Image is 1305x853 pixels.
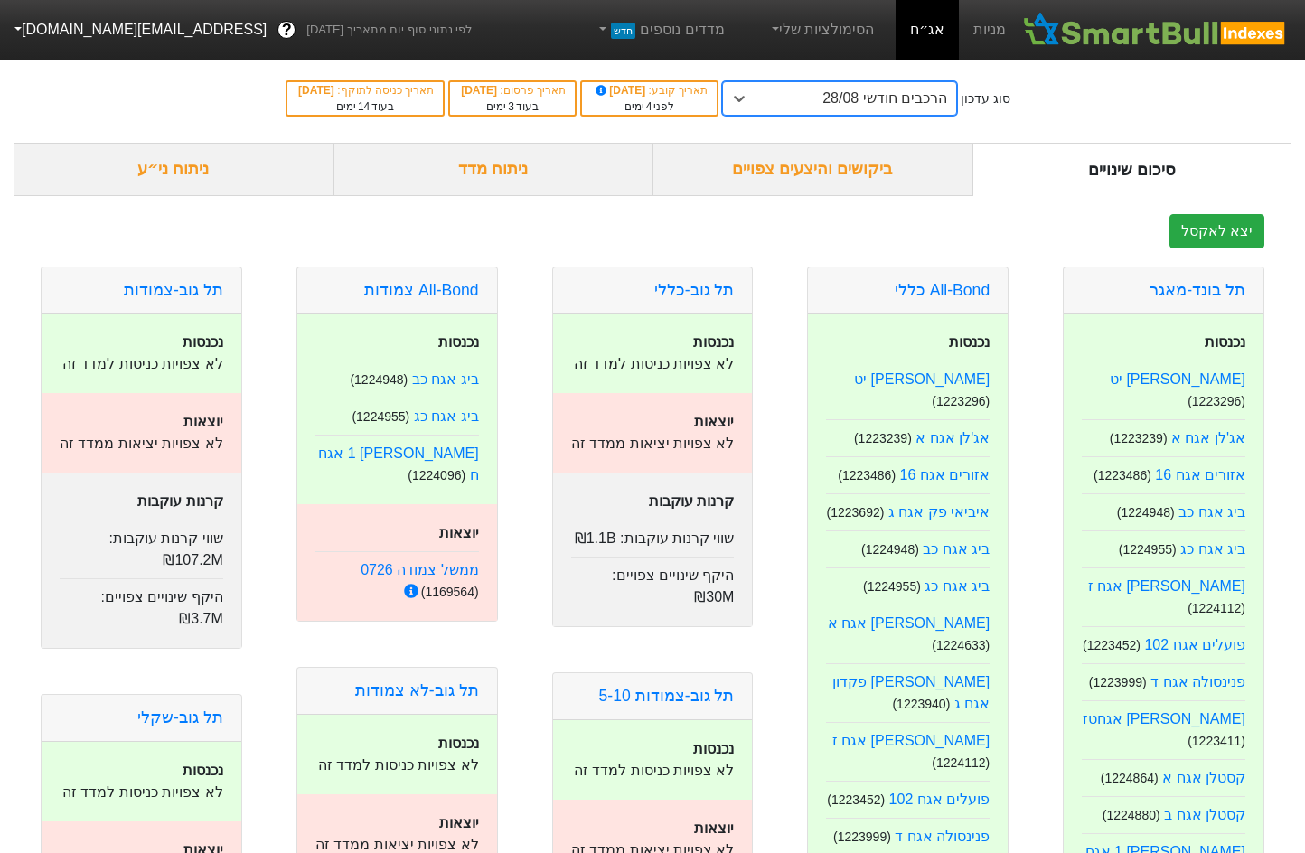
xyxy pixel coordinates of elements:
a: ביג אגח כג [925,578,990,594]
span: ₪107.2M [163,552,222,567]
a: אג'לן אגח א [915,430,990,445]
a: קסטלן אגח א [1162,770,1245,785]
div: ביקושים והיצעים צפויים [652,143,972,196]
div: ניתוח מדד [333,143,653,196]
p: לא צפויות יציאות ממדד זה [60,433,223,455]
a: אזורים אגח 16 [1155,467,1245,483]
a: תל גוב-צמודות [124,281,223,299]
strong: נכנסות [183,763,223,778]
span: ₪30M [694,589,734,605]
small: ( 1223486 ) [838,468,896,483]
a: All-Bond כללי [895,281,990,299]
small: ( 1223296 ) [1188,394,1245,408]
strong: נכנסות [949,334,990,350]
span: 4 [646,100,652,113]
small: ( 1223486 ) [1094,468,1151,483]
strong: קרנות עוקבות [649,493,734,509]
strong: יוצאות [694,820,734,836]
div: בעוד ימים [296,98,434,115]
div: תאריך קובע : [591,82,708,98]
a: [PERSON_NAME] פקדון אגח ג [832,674,990,711]
p: לא צפויות כניסות למדד זה [571,760,735,782]
small: ( 1223692 ) [827,505,885,520]
strong: נכנסות [693,334,734,350]
a: ביג אגח כג [414,408,479,424]
p: לא צפויות יציאות ממדד זה [571,433,735,455]
small: ( 1224864 ) [1101,771,1159,785]
p: לא צפויות כניסות למדד זה [60,353,223,375]
small: ( 1223452 ) [827,792,885,807]
strong: יוצאות [183,414,223,429]
span: [DATE] [461,84,500,97]
span: חדש [611,23,635,39]
a: [PERSON_NAME] אגחטז [1083,711,1245,726]
div: תאריך כניסה לתוקף : [296,82,434,98]
small: ( 1223296 ) [932,394,990,408]
span: לפי נתוני סוף יום מתאריך [DATE] [306,21,472,39]
a: תל גוב-כללי [654,281,735,299]
strong: יוצאות [439,525,479,540]
a: ביג אגח כב [1178,504,1245,520]
a: All-Bond צמודות [364,281,478,299]
a: ביג אגח כב [923,541,990,557]
small: ( 1224096 ) [408,468,465,483]
div: סוג עדכון [961,89,1010,108]
small: ( 1223239 ) [1110,431,1168,445]
span: ₪3.7M [179,611,223,626]
strong: נכנסות [438,334,479,350]
small: ( 1224955 ) [1119,542,1177,557]
small: ( 1224948 ) [1117,505,1175,520]
small: ( 1223411 ) [1188,734,1245,748]
a: מדדים נוספיםחדש [588,12,732,48]
a: [PERSON_NAME] יט [854,371,990,387]
a: הסימולציות שלי [761,12,882,48]
small: ( 1223999 ) [1089,675,1147,689]
a: [PERSON_NAME] אגח ז [832,733,990,748]
small: ( 1224955 ) [352,409,409,424]
strong: יוצאות [694,414,734,429]
div: היקף שינויים צפויים : [60,578,223,630]
div: הרכבים חודשי 28/08 [822,88,947,109]
div: סיכום שינויים [972,143,1292,196]
a: [PERSON_NAME] אגח ז [1088,578,1246,594]
strong: נכנסות [438,736,479,751]
a: תל בונד-מאגר [1150,281,1245,299]
strong: יוצאות [439,815,479,830]
button: יצא לאקסל [1169,214,1264,248]
div: בעוד ימים [459,98,566,115]
strong: נכנסות [1205,334,1245,350]
a: פועלים אגח 102 [889,792,990,807]
div: ניתוח ני״ע [14,143,333,196]
a: איביאי פק אגח ג [888,504,990,520]
small: ( 1223999 ) [833,830,891,844]
a: [PERSON_NAME] יט [1110,371,1245,387]
strong: נכנסות [693,741,734,756]
small: ( 1223239 ) [854,431,912,445]
span: ? [282,18,292,42]
a: פנינסולה אגח ד [895,829,990,844]
a: פנינסולה אגח ד [1150,674,1245,689]
small: ( 1224948 ) [350,372,408,387]
a: פועלים אגח 102 [1144,637,1245,652]
div: היקף שינויים צפויים : [571,557,735,608]
a: קסטלן אגח ב [1164,807,1245,822]
p: לא צפויות כניסות למדד זה [315,755,479,776]
p: לא צפויות כניסות למדד זה [60,782,223,803]
a: [PERSON_NAME] 1 אגח ח [318,445,478,483]
small: ( 1223940 ) [892,697,950,711]
small: ( 1169564 ) [421,585,479,599]
span: [DATE] [298,84,337,97]
small: ( 1223452 ) [1083,638,1141,652]
a: אג'לן אגח א [1171,430,1245,445]
a: ביג אגח כב [412,371,479,387]
span: 3 [508,100,514,113]
strong: קרנות עוקבות [137,493,222,509]
a: אזורים אגח 16 [900,467,990,483]
a: ממשל צמודה 0726 [361,562,478,577]
a: תל גוב-לא צמודות [355,681,479,699]
small: ( 1224112 ) [1188,601,1245,615]
small: ( 1224955 ) [863,579,921,594]
small: ( 1224948 ) [861,542,919,557]
strong: נכנסות [183,334,223,350]
span: 14 [358,100,370,113]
